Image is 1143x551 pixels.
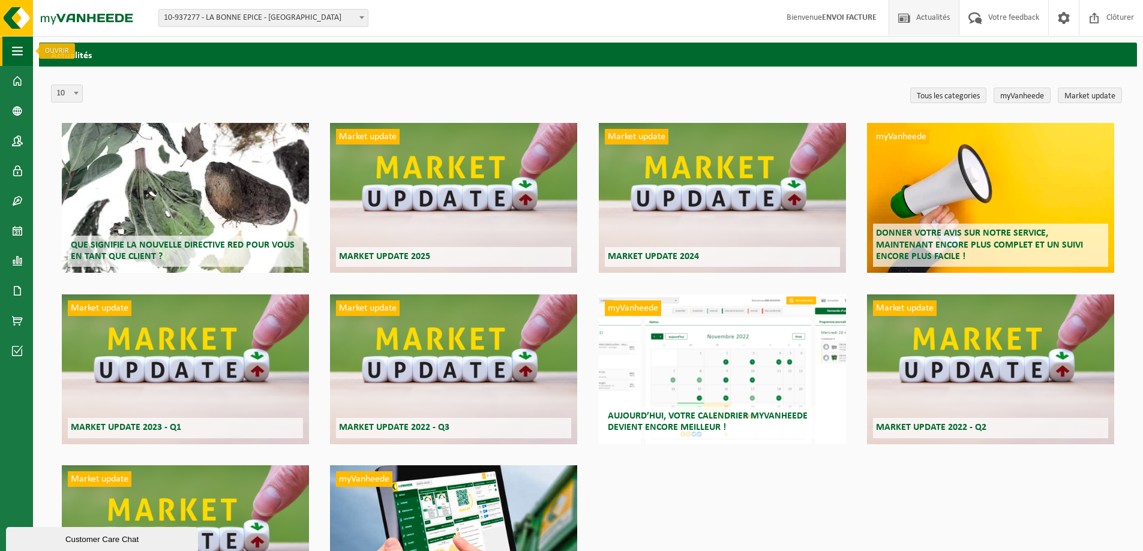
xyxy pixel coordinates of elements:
span: Market update 2022 - Q2 [876,423,986,432]
a: Market update Market update 2023 - Q1 [62,294,309,444]
span: Market update 2025 [339,252,430,261]
span: myVanheede [605,300,661,316]
span: Market update 2023 - Q1 [71,423,181,432]
span: 10 [52,85,82,102]
span: 10-937277 - LA BONNE EPICE - MAUBEUGE [158,9,368,27]
span: Donner votre avis sur notre service, maintenant encore plus complet et un suivi encore plus facile ! [876,228,1083,261]
h2: Actualités [39,43,1137,66]
a: Market update Market update 2022 - Q2 [867,294,1114,444]
span: Market update [68,471,131,487]
span: Market update 2024 [608,252,699,261]
span: Market update [336,300,400,316]
span: 10 [51,85,83,103]
a: Market update Market update 2022 - Q3 [330,294,577,444]
iframe: chat widget [6,525,200,551]
span: Market update [605,129,668,144]
a: myVanheede [994,88,1051,103]
a: Que signifie la nouvelle directive RED pour vous en tant que client ? [62,123,309,273]
span: myVanheede [873,129,929,144]
span: Aujourd’hui, votre calendrier myVanheede devient encore meilleur ! [608,411,808,432]
a: myVanheede Donner votre avis sur notre service, maintenant encore plus complet et un suivi encore... [867,123,1114,273]
span: Que signifie la nouvelle directive RED pour vous en tant que client ? [71,240,295,261]
span: Market update [873,300,937,316]
a: Market update Market update 2025 [330,123,577,273]
span: Market update [336,129,400,144]
span: myVanheede [336,471,392,487]
strong: ENVOI FACTURE [822,13,877,22]
span: Market update 2022 - Q3 [339,423,449,432]
span: 10-937277 - LA BONNE EPICE - MAUBEUGE [159,10,368,26]
span: Market update [68,300,131,316]
a: myVanheede Aujourd’hui, votre calendrier myVanheede devient encore meilleur ! [599,294,846,444]
a: Market update Market update 2024 [599,123,846,273]
a: Tous les categories [910,88,986,103]
a: Market update [1058,88,1122,103]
